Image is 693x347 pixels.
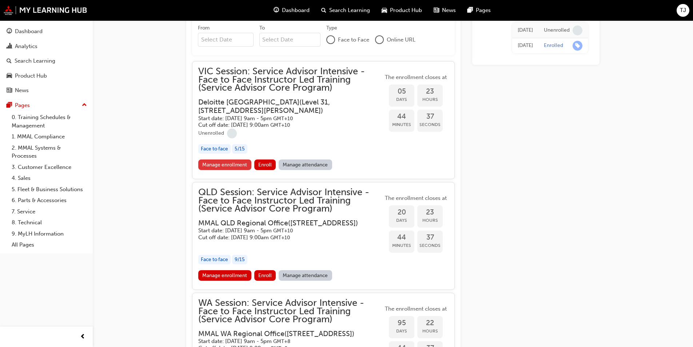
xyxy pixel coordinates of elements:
span: Australian Eastern Standard Time GMT+10 [270,122,290,128]
a: 5. Fleet & Business Solutions [9,184,90,195]
span: 95 [389,319,414,327]
div: Dashboard [15,27,43,36]
div: Type [326,24,337,32]
a: 0. Training Schedules & Management [9,112,90,131]
span: car-icon [7,73,12,79]
input: To [259,33,321,47]
h3: Deloitte [GEOGRAPHIC_DATA] ( Level 31, [STREET_ADDRESS][PERSON_NAME] ) [198,98,371,115]
h3: MMAL QLD Regional Office ( [STREET_ADDRESS] ) [198,219,371,227]
div: From [198,24,210,32]
span: The enrollment closes at [383,305,449,313]
span: Pages [476,6,491,15]
div: Enrolled [544,42,563,49]
span: Product Hub [390,6,422,15]
a: All Pages [9,239,90,251]
div: News [15,86,29,95]
span: Enroll [258,272,272,279]
a: Dashboard [3,25,90,38]
span: search-icon [321,6,326,15]
div: Thu Aug 28 2025 09:14:53 GMT+1000 (Australian Eastern Standard Time) [518,26,533,34]
a: Manage enrollment [198,270,251,281]
a: Manage enrollment [198,159,251,170]
h5: Start date: [DATE] 9am - 5pm [198,227,371,234]
button: Enroll [254,270,276,281]
span: TJ [680,6,686,15]
a: 8. Technical [9,217,90,228]
span: Hours [417,95,443,104]
span: WA Session: Service Advisor Intensive - Face to Face Instructor Led Training (Service Advisor Cor... [198,299,383,324]
span: search-icon [7,58,12,64]
a: news-iconNews [428,3,462,18]
button: VIC Session: Service Advisor Intensive - Face to Face Instructor Led Training (Service Advisor Co... [198,67,449,173]
span: 44 [389,113,414,121]
div: Analytics [15,42,37,51]
span: news-icon [434,6,439,15]
span: Days [389,216,414,225]
a: 3. Customer Excellence [9,162,90,173]
span: Face to Face [338,36,369,44]
span: learningRecordVerb_ENROLL-icon [573,40,582,50]
span: Days [389,327,414,335]
span: Hours [417,327,443,335]
a: 1. MMAL Compliance [9,131,90,142]
span: News [442,6,456,15]
div: Face to face [198,144,231,154]
div: 5 / 15 [232,144,247,154]
span: Dashboard [282,6,310,15]
span: Days [389,95,414,104]
span: guage-icon [274,6,279,15]
h5: Cut off date: [DATE] 9:00am [198,234,371,241]
div: Search Learning [15,57,55,65]
span: Australian Western Standard Time GMT+8 [273,338,290,344]
button: Enroll [254,159,276,170]
div: Face to face [198,255,231,265]
button: Pages [3,99,90,112]
span: 23 [417,208,443,217]
span: 05 [389,87,414,96]
span: chart-icon [7,43,12,50]
span: The enrollment closes at [383,73,449,82]
div: Pages [15,101,30,110]
h5: Start date: [DATE] 9am - 5pm [198,338,371,345]
a: Manage attendance [279,159,332,170]
span: 20 [389,208,414,217]
button: DashboardAnalyticsSearch LearningProduct HubNews [3,23,90,99]
h5: Start date: [DATE] 9am - 5pm [198,115,371,122]
img: mmal [4,5,87,15]
span: learningRecordVerb_NONE-icon [573,25,582,35]
a: pages-iconPages [462,3,497,18]
span: VIC Session: Service Advisor Intensive - Face to Face Instructor Led Training (Service Advisor Co... [198,67,383,92]
span: 37 [417,113,443,121]
div: Product Hub [15,72,47,80]
div: Unenrolled [544,27,570,33]
a: Analytics [3,40,90,53]
a: Search Learning [3,54,90,68]
span: prev-icon [80,332,85,342]
a: 4. Sales [9,173,90,184]
span: Australian Eastern Standard Time GMT+10 [273,115,293,122]
span: 23 [417,87,443,96]
a: 6. Parts & Accessories [9,195,90,206]
div: Thu Aug 28 2025 09:14:45 GMT+1000 (Australian Eastern Standard Time) [518,41,533,50]
div: To [259,24,265,32]
span: pages-icon [467,6,473,15]
a: Manage attendance [279,270,332,281]
a: search-iconSearch Learning [315,3,376,18]
span: Hours [417,216,443,225]
a: News [3,84,90,97]
span: 37 [417,233,443,242]
h3: MMAL WA Regional Office ( [STREET_ADDRESS] ) [198,330,371,338]
span: car-icon [382,6,387,15]
span: pages-icon [7,102,12,109]
span: 22 [417,319,443,327]
h5: Cut off date: [DATE] 9:00am [198,122,371,129]
span: guage-icon [7,28,12,35]
a: 7. Service [9,206,90,217]
a: car-iconProduct Hub [376,3,428,18]
span: Australian Eastern Standard Time GMT+10 [270,234,290,241]
span: up-icon [82,100,87,110]
span: news-icon [7,87,12,94]
input: From [198,33,254,47]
